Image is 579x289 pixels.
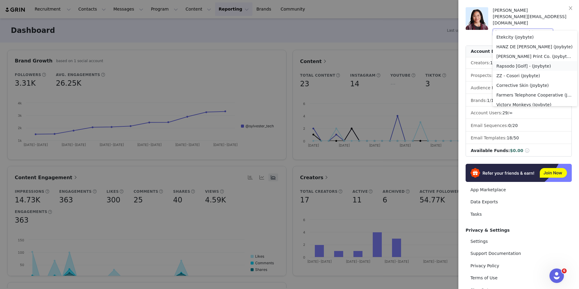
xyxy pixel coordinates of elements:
a: Settings [466,236,572,247]
span: 1 [491,98,494,103]
a: Privacy Policy [466,260,572,272]
span: 13 [490,60,495,65]
div: link clicks not being properly tracked [21,88,97,94]
li: Etekcity (joybyte) [493,32,577,42]
li: Victory Monkeys (Joybyte) [493,100,577,110]
span: Tickets [92,203,109,208]
span: 50 [514,135,519,140]
span: 20 [512,123,518,128]
span: 0 [508,123,511,128]
div: #33656058 • Technical Fix Awaiting Assignment [21,116,97,123]
div: [Payments] Payment Does Not Go Through [21,132,97,139]
div: Close [106,2,117,13]
div: Customer Ticket [21,65,97,72]
span: 18 [507,135,512,140]
img: Refer & Earn [466,164,572,182]
li: Account Users: [466,107,571,119]
div: #39009289 • Escalated [21,27,97,33]
li: HANZ DE [PERSON_NAME] (Joybyte) [493,42,577,52]
a: Support Documentation [466,248,572,259]
button: Messages [40,188,80,212]
div: #33420632 • Escalated [21,94,97,100]
li: Rapsodo [Golf] - (Joybyte) [493,61,577,71]
a: App Marketplace [466,184,572,195]
span: Home [14,203,26,208]
a: Data Exports [466,196,572,208]
div: Customer Ticket [21,21,97,27]
span: / [502,110,513,115]
div: #24853706 • Technical Investigation [21,49,97,56]
li: Creators: [466,57,571,69]
i: icon: down [547,30,550,35]
span: / [490,60,500,65]
span: Available Funds: [471,148,510,153]
span: Privacy & Settings [466,228,510,233]
button: Tickets [81,188,121,212]
li: Email Templates: [466,132,571,144]
span: 6 [562,268,567,273]
li: Corrective Skin (Joybyte) [493,81,577,90]
span: / [508,123,517,128]
div: 🔗 [PERSON_NAME] linked CS-1074: Customer cannot play or download some videos from Content ▸ Tagge... [21,110,97,116]
li: Brands: [466,95,571,106]
span: 29 [502,110,508,115]
h1: Tickets [49,3,73,13]
span: $0.00 [510,148,523,153]
div: #15476548 • Resolved [21,139,97,145]
div: Account Details [466,46,571,57]
div: [PERSON_NAME][EMAIL_ADDRESS][DOMAIN_NAME] [493,14,572,26]
li: Audience Reports: / [466,82,571,94]
li: Prospects: [466,70,571,81]
div: [PERSON_NAME] [493,7,572,14]
span: ∞ [509,110,513,115]
div: #34669364 • Closed [21,72,97,78]
a: Tasks [466,209,572,220]
li: Email Sequences: [466,120,571,132]
li: ZZ - Cosori (Joybyte) [493,71,577,81]
i: icon: close [568,6,573,11]
span: / [507,135,519,140]
iframe: Intercom live chat [549,268,564,283]
span: / [487,98,494,103]
li: [PERSON_NAME] Print Co. (Joybyte) [Deacivated] [493,52,577,61]
li: Farmers Telephone Cooperative (Joybyte) [493,90,577,100]
a: Terms of Use [466,272,572,284]
span: Messages [50,203,71,208]
span: 1 [487,98,490,103]
img: e0f30712-3a4d-4bf3-9ac8-3ba6ebc03af7.png [466,7,488,30]
div: [JoyByte] Brands are unable to view any messages [21,43,97,49]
